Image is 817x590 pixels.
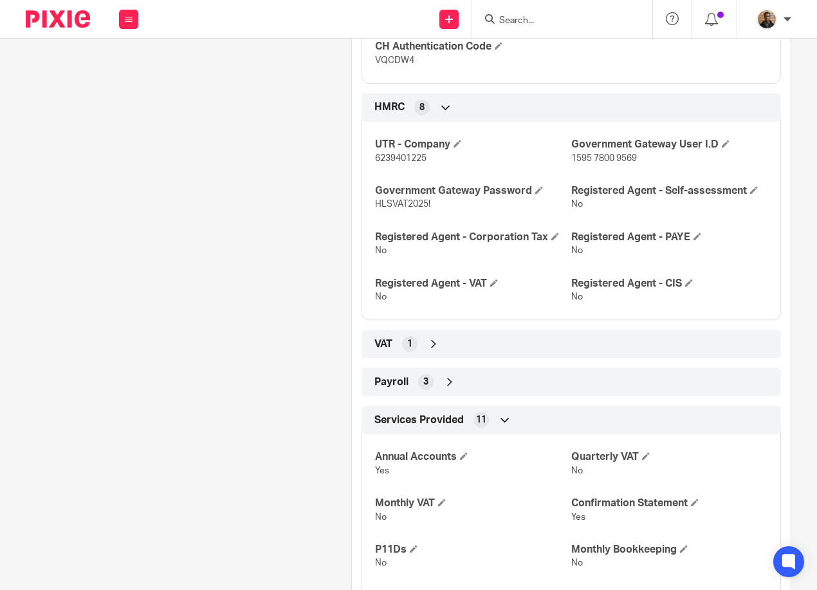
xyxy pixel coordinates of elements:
[375,277,571,290] h4: Registered Agent - VAT
[26,10,90,28] img: Pixie
[375,543,571,557] h4: P11Ds
[571,277,767,290] h4: Registered Agent - CIS
[375,513,387,522] span: No
[571,513,585,522] span: Yes
[375,246,387,255] span: No
[423,376,428,388] span: 3
[571,200,583,209] span: No
[375,466,389,475] span: Yes
[375,558,387,567] span: No
[375,292,387,301] span: No
[571,184,767,198] h4: Registered Agent - Self-assessment
[419,101,425,114] span: 8
[757,9,777,30] img: WhatsApp%20Image%202025-04-23%20.jpg
[407,338,412,350] span: 1
[375,184,571,198] h4: Government Gateway Password
[375,231,571,244] h4: Registered Agent - Corporation Tax
[571,466,583,475] span: No
[571,497,767,510] h4: Confirmation Statement
[571,231,767,244] h4: Registered Agent - PAYE
[374,100,405,114] span: HMRC
[375,450,571,464] h4: Annual Accounts
[374,376,408,389] span: Payroll
[375,200,430,209] span: HLSVAT2025!
[476,414,486,426] span: 11
[571,450,767,464] h4: Quarterly VAT
[375,497,571,510] h4: Monthly VAT
[571,138,767,151] h4: Government Gateway User I.D
[375,56,414,65] span: VQCDW4
[571,292,583,301] span: No
[375,138,571,151] h4: UTR - Company
[498,15,614,27] input: Search
[375,154,427,163] span: 6239401225
[571,543,767,557] h4: Monthly Bookkeeping
[571,558,583,567] span: No
[571,154,637,163] span: 1595 7800 9569
[571,246,583,255] span: No
[374,414,464,427] span: Services Provided
[375,40,571,53] h4: CH Authentication Code
[374,338,392,351] span: VAT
